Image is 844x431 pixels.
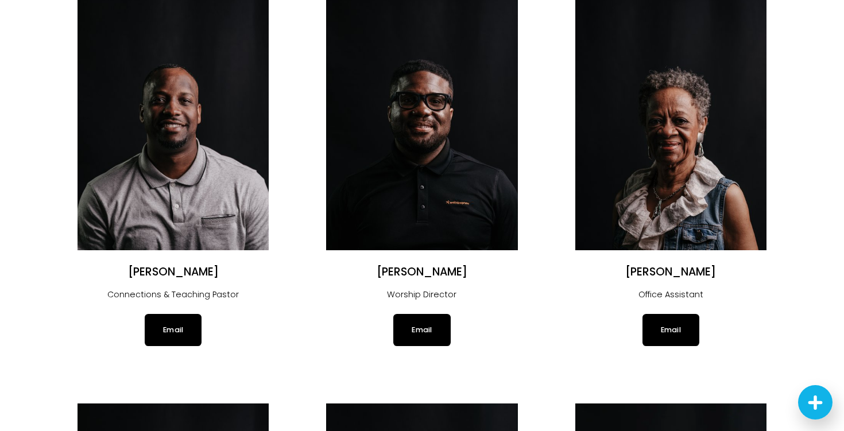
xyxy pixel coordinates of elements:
[326,288,517,302] p: Worship Director
[393,314,450,346] a: Email
[575,288,766,302] p: Office Assistant
[78,288,269,302] p: Connections & Teaching Pastor
[575,265,766,279] h2: [PERSON_NAME]
[145,314,202,346] a: Email
[326,265,517,279] h2: [PERSON_NAME]
[642,314,699,346] a: Email
[78,265,269,279] h2: [PERSON_NAME]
